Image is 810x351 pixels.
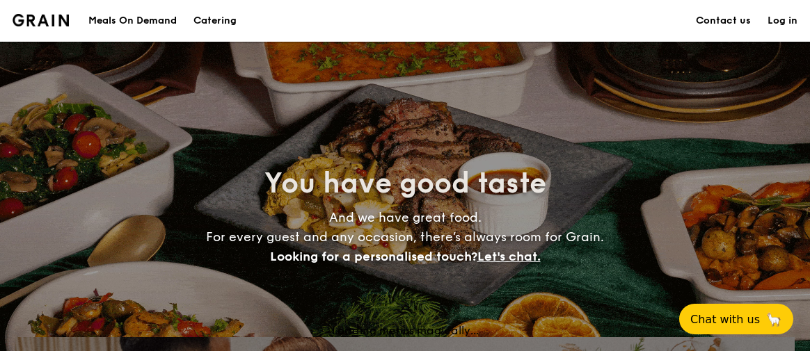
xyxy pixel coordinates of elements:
span: Chat with us [690,313,760,326]
img: Grain [13,14,69,26]
div: Loading menus magically... [15,324,795,337]
span: 🦙 [765,311,782,327]
a: Logotype [13,14,69,26]
button: Chat with us🦙 [679,304,793,334]
span: Let's chat. [477,249,541,264]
